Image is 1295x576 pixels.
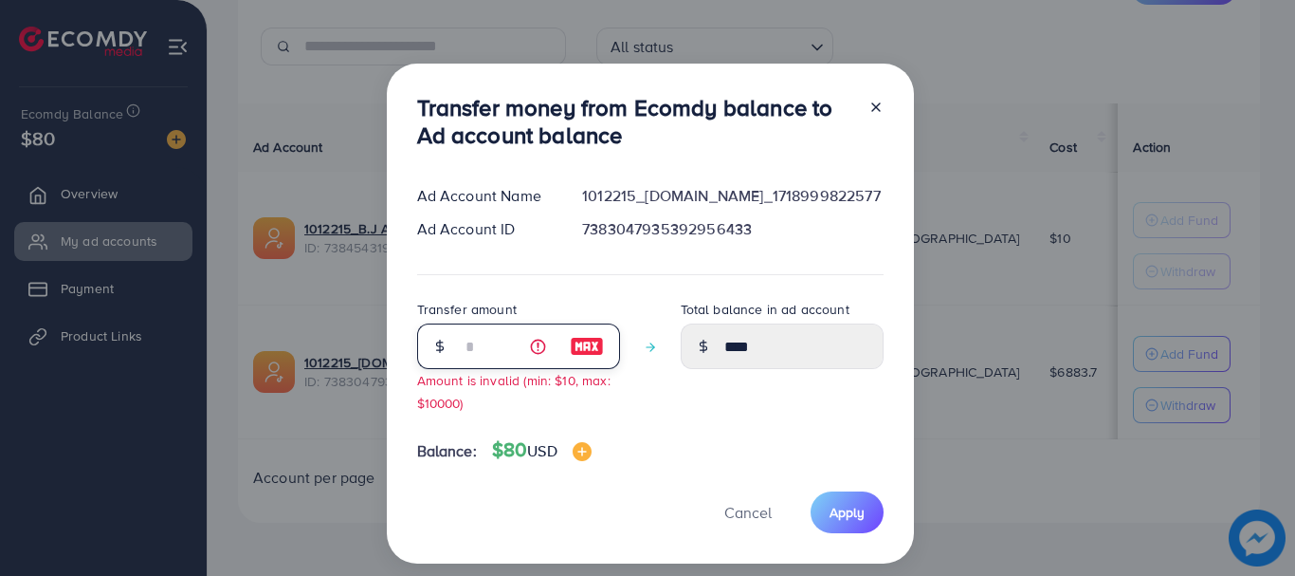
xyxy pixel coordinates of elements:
small: Amount is invalid (min: $10, max: $10000) [417,371,611,411]
img: image [573,442,592,461]
div: 1012215_[DOMAIN_NAME]_1718999822577 [567,185,898,207]
h3: Transfer money from Ecomdy balance to Ad account balance [417,94,853,149]
span: USD [527,440,556,461]
button: Cancel [701,492,795,532]
label: Total balance in ad account [681,300,849,319]
button: Apply [811,492,884,532]
label: Transfer amount [417,300,517,319]
h4: $80 [492,438,592,462]
span: Apply [830,503,865,522]
div: Ad Account Name [402,185,568,207]
img: image [570,335,604,358]
div: 7383047935392956433 [567,218,898,240]
div: Ad Account ID [402,218,568,240]
span: Balance: [417,440,477,462]
span: Cancel [724,502,772,523]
